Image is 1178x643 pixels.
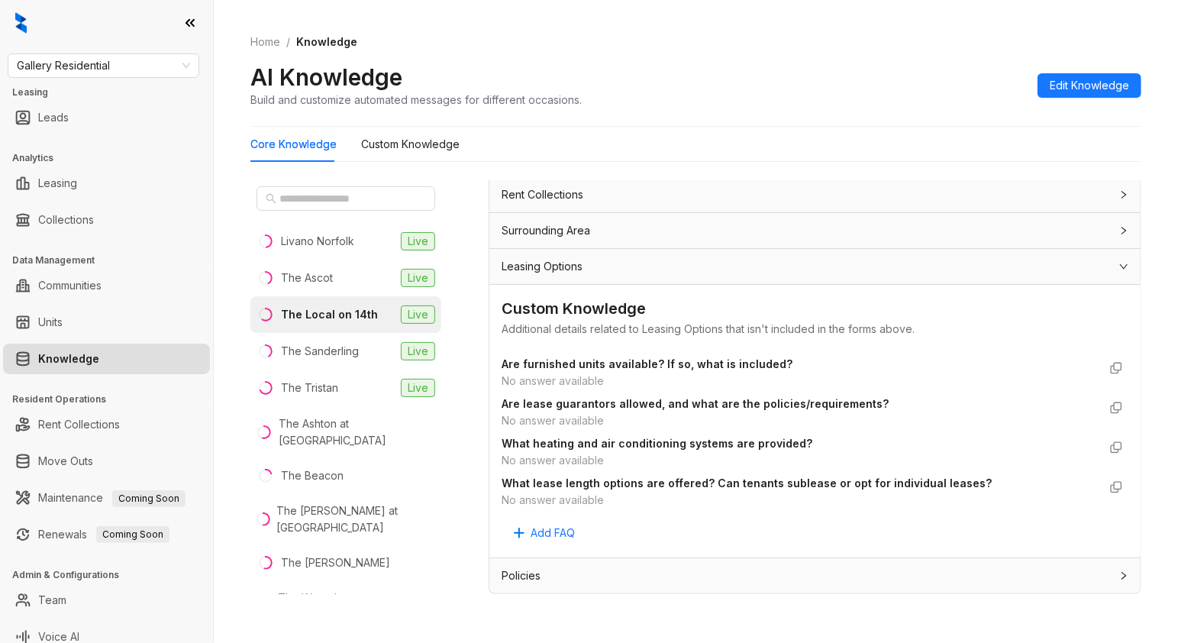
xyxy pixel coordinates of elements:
h3: Analytics [12,151,213,165]
h3: Data Management [12,254,213,267]
div: Surrounding Area [489,213,1141,248]
li: Move Outs [3,446,210,477]
span: Live [401,342,435,360]
div: The Beacon [281,467,344,484]
button: Edit Knowledge [1038,73,1141,98]
span: Live [401,269,435,287]
div: Additional details related to Leasing Options that isn't included in the forms above. [502,321,1128,338]
div: Build and customize automated messages for different occasions. [250,92,582,108]
span: collapsed [1119,571,1128,580]
span: expanded [1119,262,1128,271]
span: search [266,193,276,204]
span: Live [401,232,435,250]
div: The Local on 14th [281,306,378,323]
li: Leads [3,102,210,133]
a: Leasing [38,168,77,199]
span: Live [401,379,435,397]
li: Rent Collections [3,409,210,440]
span: Coming Soon [96,526,169,543]
span: collapsed [1119,190,1128,199]
button: Add FAQ [502,521,587,545]
a: Communities [38,270,102,301]
li: Communities [3,270,210,301]
a: Team [38,585,66,616]
span: Gallery Residential [17,54,190,77]
span: Knowledge [296,35,357,48]
h3: Leasing [12,86,213,99]
div: The Ashton at [GEOGRAPHIC_DATA] [279,415,435,449]
span: Leasing Options [502,258,583,275]
div: No answer available [502,452,1098,469]
span: Rent Collections [502,186,583,203]
a: Move Outs [38,446,93,477]
div: Custom Knowledge [502,297,1128,321]
span: Live [401,305,435,324]
div: Livano Norfolk [281,233,354,250]
div: The Sanderling [281,343,359,360]
strong: What heating and air conditioning systems are provided? [502,437,812,450]
span: Policies [502,567,541,584]
span: Add FAQ [531,525,575,541]
a: Home [247,34,283,50]
div: The Ascot [281,270,333,286]
li: Maintenance [3,483,210,513]
h2: AI Knowledge [250,63,402,92]
div: The Tristan [281,380,338,396]
li: Units [3,307,210,338]
li: Collections [3,205,210,235]
span: Coming Soon [112,490,186,507]
a: Collections [38,205,94,235]
li: Renewals [3,519,210,550]
div: Leasing Options [489,249,1141,284]
h3: Resident Operations [12,393,213,406]
a: Rent Collections [38,409,120,440]
div: No answer available [502,492,1098,509]
a: RenewalsComing Soon [38,519,169,550]
span: Edit Knowledge [1050,77,1129,94]
div: Policies [489,558,1141,593]
div: The [PERSON_NAME] at [GEOGRAPHIC_DATA] [276,502,435,536]
li: / [286,34,290,50]
strong: What lease length options are offered? Can tenants sublease or opt for individual leases? [502,477,992,490]
a: Leads [38,102,69,133]
li: Leasing [3,168,210,199]
img: logo [15,12,27,34]
div: No answer available [502,412,1098,429]
div: The Waverly at [GEOGRAPHIC_DATA] [278,590,435,623]
span: Surrounding Area [502,222,590,239]
a: Units [38,307,63,338]
li: Team [3,585,210,616]
div: Rent Collections [489,177,1141,212]
span: collapsed [1119,226,1128,235]
div: The [PERSON_NAME] [281,554,390,571]
div: No answer available [502,373,1098,389]
div: Custom Knowledge [361,136,460,153]
strong: Are lease guarantors allowed, and what are the policies/requirements? [502,397,889,410]
div: Core Knowledge [250,136,337,153]
li: Knowledge [3,344,210,374]
h3: Admin & Configurations [12,568,213,582]
strong: Are furnished units available? If so, what is included? [502,357,792,370]
a: Knowledge [38,344,99,374]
